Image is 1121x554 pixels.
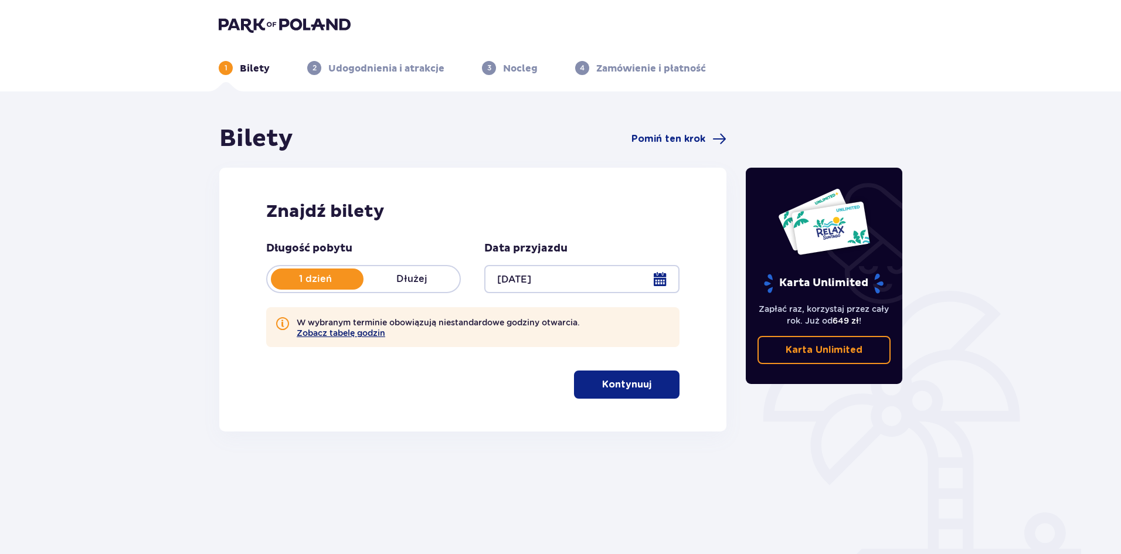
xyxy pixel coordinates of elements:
p: 3 [487,63,491,73]
p: Zamówienie i płatność [596,62,706,75]
img: Park of Poland logo [219,16,351,33]
p: 4 [580,63,585,73]
p: Długość pobytu [266,242,352,256]
div: 3Nocleg [482,61,538,75]
img: Dwie karty całoroczne do Suntago z napisem 'UNLIMITED RELAX', na białym tle z tropikalnymi liśćmi... [777,188,871,256]
a: Pomiń ten krok [631,132,726,146]
p: Bilety [240,62,270,75]
span: 649 zł [833,316,859,325]
button: Zobacz tabelę godzin [297,328,385,338]
h1: Bilety [219,124,293,154]
p: 1 [225,63,227,73]
h2: Znajdź bilety [266,200,680,223]
p: Udogodnienia i atrakcje [328,62,444,75]
p: 2 [312,63,317,73]
div: 1Bilety [219,61,270,75]
div: 4Zamówienie i płatność [575,61,706,75]
button: Kontynuuj [574,371,680,399]
div: 2Udogodnienia i atrakcje [307,61,444,75]
p: Karta Unlimited [763,273,885,294]
p: Karta Unlimited [786,344,862,356]
p: Zapłać raz, korzystaj przez cały rok. Już od ! [757,303,891,327]
span: Pomiń ten krok [631,132,705,145]
p: W wybranym terminie obowiązują niestandardowe godziny otwarcia. [297,317,580,338]
a: Karta Unlimited [757,336,891,364]
p: Nocleg [503,62,538,75]
p: Kontynuuj [602,378,651,391]
p: Dłużej [364,273,460,286]
p: Data przyjazdu [484,242,568,256]
p: 1 dzień [267,273,364,286]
